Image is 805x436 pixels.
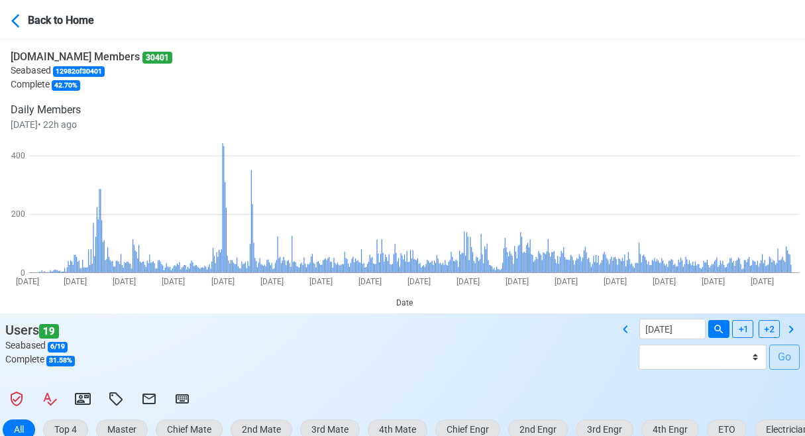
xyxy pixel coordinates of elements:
[751,277,774,286] text: [DATE]
[604,277,627,286] text: [DATE]
[39,324,59,339] span: 19
[11,64,172,78] p: Seabased
[11,50,172,64] h6: [DOMAIN_NAME] Members
[506,277,529,286] text: [DATE]
[11,102,172,118] p: Daily Members
[407,277,431,286] text: [DATE]
[11,118,172,132] p: [DATE] • 22h ago
[46,356,75,366] span: 31.58 %
[16,277,39,286] text: [DATE]
[11,4,128,35] button: Back to Home
[702,277,725,286] text: [DATE]
[396,298,413,307] text: Date
[162,277,185,286] text: [DATE]
[358,277,382,286] text: [DATE]
[11,209,25,219] text: 200
[53,66,105,77] span: 12982 of 30401
[21,268,25,278] text: 0
[11,78,172,91] p: Complete
[48,342,68,353] span: 6 / 19
[309,277,333,286] text: [DATE]
[142,52,172,64] span: 30401
[769,345,800,370] button: Go
[653,277,676,286] text: [DATE]
[113,277,136,286] text: [DATE]
[64,277,87,286] text: [DATE]
[555,277,578,286] text: [DATE]
[11,151,25,160] text: 400
[260,277,284,286] text: [DATE]
[28,10,127,28] div: Back to Home
[456,277,480,286] text: [DATE]
[211,277,235,286] text: [DATE]
[52,80,80,91] span: 42.70 %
